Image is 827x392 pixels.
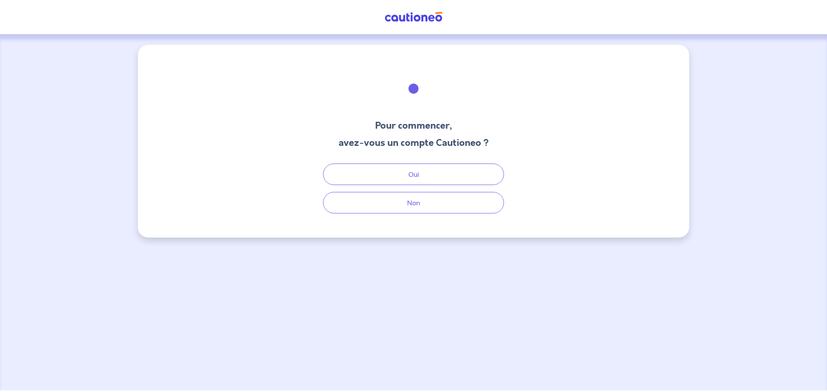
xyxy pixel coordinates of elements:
button: Non [323,192,504,213]
img: Cautioneo [381,12,446,22]
button: Oui [323,164,504,185]
img: illu_welcome.svg [390,65,437,112]
h3: Pour commencer, [339,119,489,133]
h3: avez-vous un compte Cautioneo ? [339,136,489,150]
